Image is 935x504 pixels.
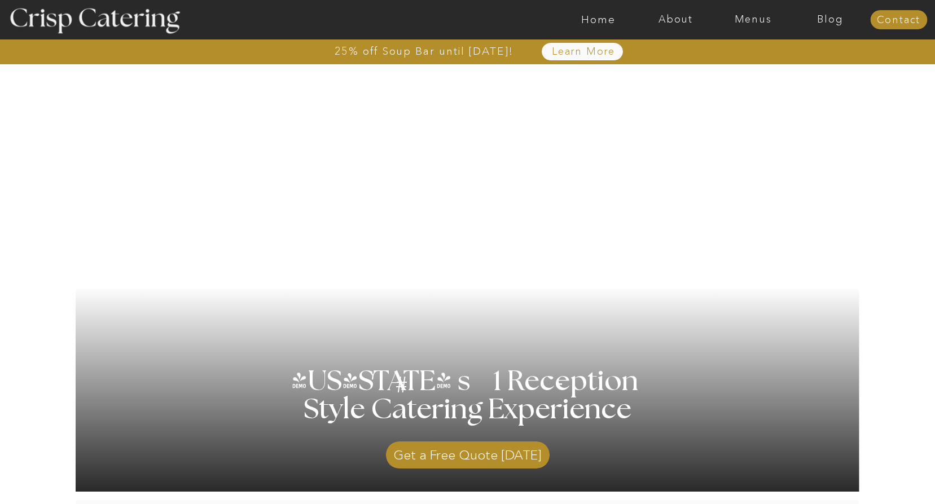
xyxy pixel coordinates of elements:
[637,14,714,25] a: About
[526,46,642,58] a: Learn More
[870,15,927,26] a: Contact
[371,374,435,406] h3: #
[560,14,637,25] a: Home
[294,46,554,57] a: 25% off Soup Bar until [DATE]!
[386,436,550,468] a: Get a Free Quote [DATE]
[350,367,396,395] h3: '
[792,14,869,25] a: Blog
[714,14,792,25] a: Menus
[533,353,566,418] h3: '
[290,368,646,452] h1: [US_STATE] s 1 Reception Style Catering Experience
